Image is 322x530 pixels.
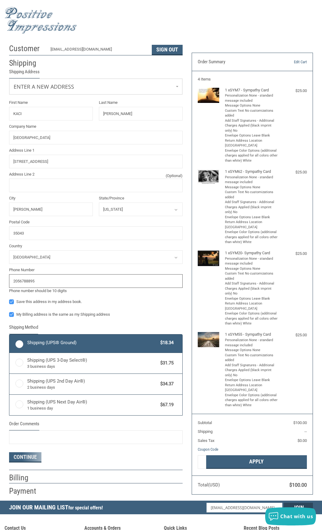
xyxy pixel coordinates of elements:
span: Shipping (UPS Next Day Air®) [27,399,157,411]
div: $25.00 [279,251,307,257]
li: Personalization None - standard message included [225,93,278,103]
span: $67.19 [157,401,174,408]
span: 2 business days [27,384,157,390]
h4: 1 x SYM7 - Sympathy Card [225,88,278,93]
span: -- [304,429,307,434]
h3: Order Summary [198,59,272,65]
li: Return Address Location [GEOGRAPHIC_DATA] [225,383,278,393]
span: Chat with us [280,513,313,520]
a: Enter or select a different address [9,79,182,94]
h4: 1 x SYM62 - Sympathy Card [225,169,278,174]
li: Message Options None [225,348,278,353]
span: $100.00 [289,482,307,488]
button: Continue [9,452,41,463]
li: Return Address Location [GEOGRAPHIC_DATA] [225,220,278,230]
button: Sign Out [152,45,183,55]
li: Add Staff Signatures - Additional Charges Applied (black imprint only) No [225,118,278,133]
legend: Shipping Address [9,68,40,78]
legend: Order Comments [9,420,39,430]
span: $31.75 [157,360,174,367]
span: 1 business day [27,405,157,411]
li: Custom Text No customizations added [225,190,278,200]
img: Positive Impressions [5,7,77,34]
span: for special offers! [68,505,103,511]
label: First Name [9,100,93,106]
a: Coupon Code [198,447,218,452]
h5: Join Our Mailing List [9,501,106,516]
span: $34.37 [157,380,174,387]
h3: 4 Items [198,77,307,82]
label: Phone Number [9,267,183,273]
button: Apply [206,455,307,469]
a: Edit Cart [272,59,307,65]
span: Shipping [198,429,213,434]
h4: 1 x SYM55 - Sympathy Card [225,332,278,337]
label: Address Line 2 [9,171,183,177]
li: Custom Text No customizations added [225,353,278,363]
span: $0.00 [298,438,307,443]
li: Return Address Location [GEOGRAPHIC_DATA] [225,138,278,148]
li: Message Options None [225,266,278,272]
li: Custom Text No customizations added [225,271,278,281]
div: Phone number should be 10 digits [9,288,183,294]
li: Envelope Options Leave Blank [225,296,278,301]
li: Envelope Options Leave Blank [225,378,278,383]
span: 3 business days [27,364,157,370]
div: $25.00 [279,88,307,94]
li: Envelope Color Options (additional charges applied for all colors other than white) White [225,311,278,326]
li: Custom Text No customizations added [225,108,278,118]
li: Add Staff Signatures - Additional Charges Applied (black imprint only) No [225,281,278,296]
label: Address Line 1 [9,147,183,153]
input: Join [284,503,313,512]
div: $25.00 [279,169,307,175]
li: Envelope Color Options (additional charges applied for all colors other than white) White [225,230,278,245]
label: Country [9,243,183,249]
label: Company Name [9,123,183,130]
h2: Shipping [9,58,44,68]
span: Total (USD) [198,482,220,488]
h2: Customer [9,44,44,54]
li: Personalization None - standard message included [225,175,278,185]
span: Shipping (UPS 3-Day Select®) [27,357,157,370]
input: Gift Certificate or Coupon Code [198,455,206,469]
button: Chat with us [265,507,316,525]
li: Message Options None [225,103,278,108]
h2: Payment [9,486,44,496]
label: State/Province [99,195,183,201]
li: Personalization None - standard message included [225,256,278,266]
li: Message Options None [225,185,278,190]
div: $25.00 [279,332,307,338]
label: My Billing address is the same as my Shipping address [9,312,183,317]
label: Save this address in my address book. [9,299,183,304]
span: $100.00 [293,420,307,425]
h2: Billing [9,473,44,483]
span: Shipping (UPS® Ground) [27,339,157,346]
li: Add Staff Signatures - Additional Charges Applied (black imprint only) No [225,200,278,215]
li: Envelope Options Leave Blank [225,215,278,220]
small: (Optional) [166,173,183,179]
span: Sales Tax [198,438,214,443]
span: Enter a new address [14,83,74,90]
li: Envelope Options Leave Blank [225,133,278,138]
h4: 1 x SYM20- Sympathy Card [225,251,278,255]
legend: Shipping Method [9,324,38,334]
span: Subtotal [198,420,212,425]
li: Envelope Color Options (additional charges applied for all colors other than white) White [225,148,278,163]
li: Personalization None - standard message included [225,338,278,348]
label: Postal Code [9,219,183,225]
li: Add Staff Signatures - Additional Charges Applied (black imprint only) No [225,363,278,378]
li: Return Address Location [GEOGRAPHIC_DATA] [225,301,278,311]
label: Last Name [99,100,183,106]
span: Shipping (UPS 2nd Day Air®) [27,378,157,390]
span: $18.34 [157,339,174,346]
input: Email [207,503,282,512]
li: Envelope Color Options (additional charges applied for all colors other than white) White [225,393,278,408]
div: [EMAIL_ADDRESS][DOMAIN_NAME] [50,46,146,55]
label: City [9,195,93,201]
